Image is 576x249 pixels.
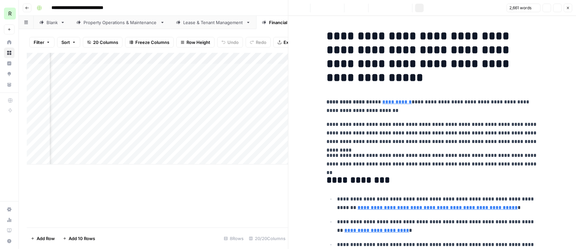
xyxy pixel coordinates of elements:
span: Export CSV [284,39,307,46]
div: 20/20 Columns [246,233,288,244]
button: Filter [29,37,54,48]
button: Undo [217,37,243,48]
button: Add Row [27,233,59,244]
span: Filter [34,39,44,46]
button: Row Height [176,37,215,48]
span: Undo [227,39,239,46]
span: Sort [61,39,70,46]
span: 20 Columns [93,39,118,46]
span: Row Height [186,39,210,46]
button: Export CSV [273,37,311,48]
a: Your Data [4,79,15,90]
span: Freeze Columns [135,39,169,46]
a: Blank [34,16,71,29]
button: Freeze Columns [125,37,174,48]
div: Lease & Tenant Management [183,19,243,26]
a: Browse [4,48,15,58]
div: Property Operations & Maintenance [84,19,157,26]
span: Redo [256,39,266,46]
a: Financial Operations [256,16,324,29]
span: Add 10 Rows [69,235,95,242]
div: Financial Operations [269,19,311,26]
a: Insights [4,58,15,69]
div: 8 Rows [221,233,246,244]
span: Add Row [37,235,55,242]
a: Settings [4,204,15,215]
button: Redo [246,37,271,48]
a: Lease & Tenant Management [170,16,256,29]
button: 20 Columns [83,37,122,48]
span: 2,661 words [509,5,531,11]
button: Help + Support [4,236,15,246]
span: R [8,10,12,18]
button: Add 10 Rows [59,233,99,244]
button: Workspace: Re-Leased [4,5,15,22]
a: Opportunities [4,69,15,79]
a: Usage [4,215,15,225]
button: Sort [57,37,80,48]
a: Home [4,37,15,48]
a: Property Operations & Maintenance [71,16,170,29]
div: Blank [47,19,58,26]
button: 2,661 words [506,4,540,12]
a: Learning Hub [4,225,15,236]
